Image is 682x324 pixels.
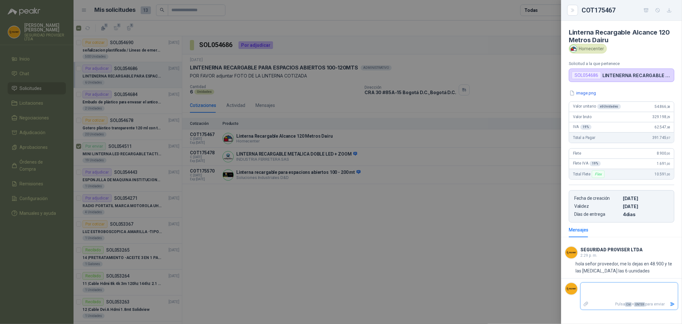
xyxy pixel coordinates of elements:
span: Ctrl [625,302,632,307]
div: COT175467 [582,5,674,15]
img: Company Logo [565,247,577,259]
h4: Linterna Recargable Alcance 120 Metros Dairu [569,28,674,44]
button: Close [569,6,576,14]
span: 10.591 [655,172,670,176]
span: ,00 [666,173,670,176]
span: Flete [573,151,581,156]
span: 329.198 [652,115,670,119]
p: 4 dias [623,212,669,217]
p: Pulsa + para enviar [592,299,668,310]
div: Flex [592,170,604,178]
span: 8.900 [657,151,670,156]
span: Flete IVA [573,161,601,166]
span: 1.691 [657,161,670,166]
span: ENTER [634,302,645,307]
span: ,68 [666,126,670,129]
span: ,29 [666,115,670,119]
img: Company Logo [565,283,577,295]
span: IVA [573,125,592,130]
span: Valor bruto [573,115,592,119]
span: 62.547 [655,125,670,129]
p: hola señor proveedor, me lo dejas en 48.900 y te las [MEDICAL_DATA] las 6 uunidades [576,260,678,274]
p: Días de entrega [574,212,620,217]
p: Fecha de creación [574,196,620,201]
img: Company Logo [570,45,577,52]
p: [DATE] [623,196,669,201]
span: ,38 [666,105,670,109]
div: 19 % [580,125,592,130]
h3: SEGURIDAD PROVISER LTDA [580,248,643,252]
label: Adjuntar archivos [581,299,592,310]
span: Total Flete [573,170,606,178]
p: Solicitud a la que pertenece [569,61,674,66]
span: Valor unitario [573,104,621,109]
span: Total a Pagar [573,135,595,140]
span: ,97 [666,136,670,140]
p: [DATE] [623,204,669,209]
span: ,00 [666,162,670,166]
p: Validez [574,204,620,209]
div: 19 % [590,161,601,166]
span: 2:29 p. m. [580,253,597,258]
div: Mensajes [569,226,588,233]
div: x 6 Unidades [597,104,621,109]
span: 391.745 [652,135,670,140]
p: LINTENERNA RECARGABLE PARA ESPACIOS ABIERTOS 100-120MTS [602,73,671,78]
div: Homecenter [569,44,607,53]
button: image.png [569,90,597,96]
div: SOL054686 [572,71,601,79]
span: 54.866 [655,104,670,109]
button: Enviar [667,299,678,310]
span: ,00 [666,152,670,155]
